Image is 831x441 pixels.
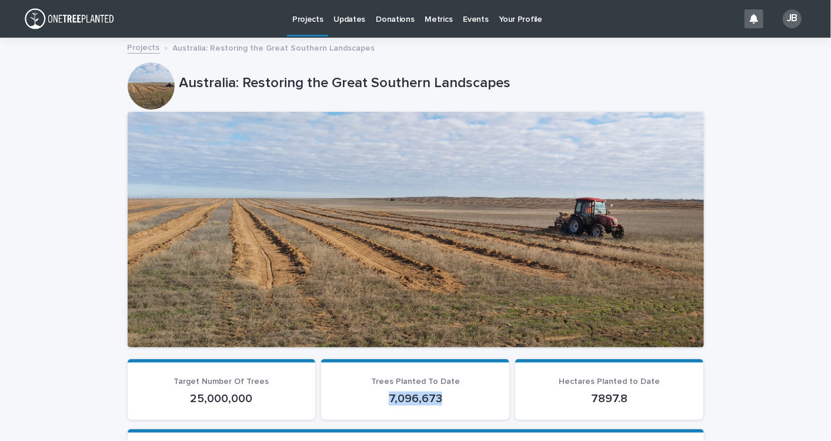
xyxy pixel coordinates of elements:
[173,377,269,386] span: Target Number Of Trees
[783,9,802,28] div: JB
[335,392,495,406] p: 7,096,673
[179,75,699,92] p: Australia: Restoring the Great Southern Landscapes
[128,40,160,54] a: Projects
[24,7,115,31] img: dXRWmr73QAemm51gdz5J
[529,392,689,406] p: 7897.8
[559,377,660,386] span: Hectares Planted to Date
[371,377,460,386] span: Trees Planted To Date
[173,41,375,54] p: Australia: Restoring the Great Southern Landscapes
[142,392,302,406] p: 25,000,000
